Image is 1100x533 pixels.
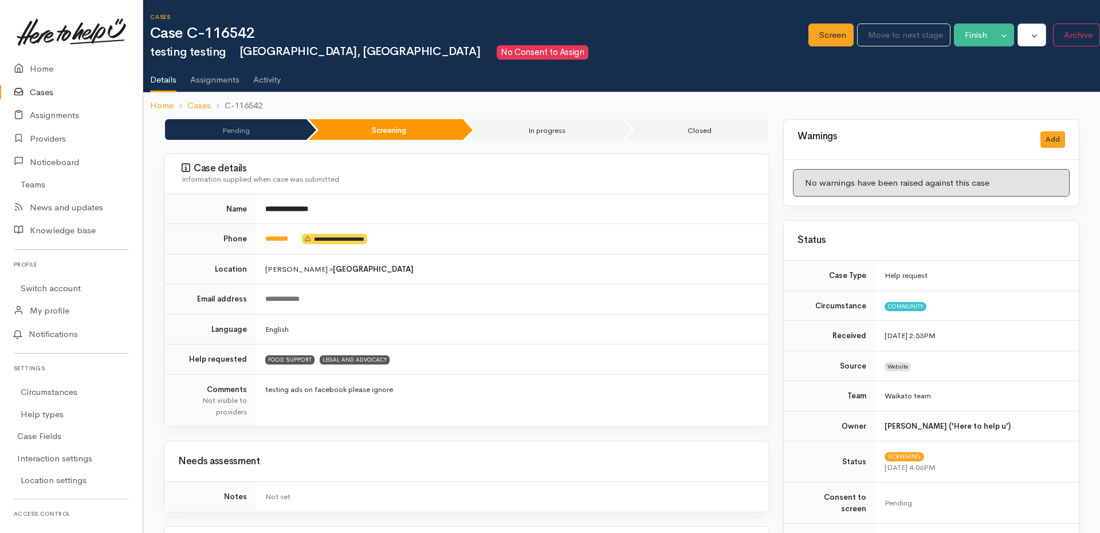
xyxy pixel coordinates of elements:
td: Team [784,381,875,411]
td: Help requested [164,344,256,375]
h6: Settings [14,360,129,376]
a: Home [150,99,174,112]
a: Screen [808,23,854,47]
div: Not set [265,491,755,503]
td: English [256,314,769,344]
a: Activity [253,60,281,92]
td: Case Type [784,261,875,291]
b: [GEOGRAPHIC_DATA] [333,264,414,274]
div: No warnings have been raised against this case [793,169,1070,197]
h3: Warnings [797,131,1027,142]
span: Website [885,362,911,371]
nav: breadcrumb [143,92,1100,119]
h2: testing testing [150,45,808,60]
td: Status [784,441,875,483]
h3: Needs assessment [178,456,755,467]
span: LEGAL AND ADVOCACY [320,355,390,365]
td: Comments [164,374,256,426]
td: Help request [875,261,1079,291]
li: In progress [465,119,622,140]
time: [DATE] 2:53PM [885,331,936,340]
td: Owner [784,411,875,441]
a: Details [150,60,176,93]
h6: Profile [14,257,129,272]
li: C-116542 [211,99,262,112]
td: testing ads on facebook please ignore [256,374,769,426]
div: Not visible to providers [178,395,247,417]
li: Closed [624,119,768,140]
div: Pending [885,497,1065,509]
td: Notes [164,482,256,512]
span: Screening [885,452,924,461]
td: Name [164,194,256,224]
h6: Access control [14,506,129,522]
td: Source [784,351,875,381]
h1: Case C-116542 [150,25,808,42]
td: Received [784,321,875,351]
li: Pending [165,119,307,140]
a: Move to next stage [857,23,950,47]
td: Language [164,314,256,344]
span: No Consent to Assign [497,45,588,60]
li: Screening [309,119,463,140]
span: [GEOGRAPHIC_DATA], [GEOGRAPHIC_DATA] [233,44,480,58]
button: Add [1040,131,1065,148]
span: [PERSON_NAME] » [265,264,414,274]
a: Assignments [190,60,239,92]
button: Archive [1053,23,1100,47]
div: [DATE] 4:06PM [885,462,1065,473]
td: Circumstance [784,291,875,321]
span: Waikato team [885,391,931,401]
b: [PERSON_NAME] ('Here to help u') [885,421,1011,431]
td: Phone [164,224,256,254]
h3: Case details [182,163,755,174]
td: Location [164,254,256,284]
td: Consent to screen [784,483,875,524]
span: Community [885,302,926,311]
button: Finish [954,23,995,47]
h6: Cases [150,14,808,20]
h3: Status [797,235,1065,246]
div: Information supplied when case was submitted [182,174,755,185]
span: FOOD SUPPORT [265,355,315,365]
td: Email address [164,284,256,315]
a: Cases [187,99,211,112]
